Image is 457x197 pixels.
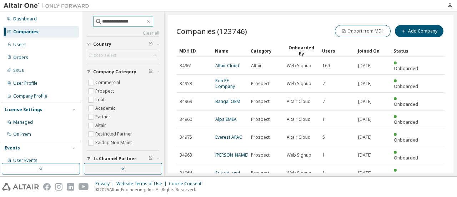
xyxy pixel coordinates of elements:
[149,156,153,162] span: Clear filter
[95,121,107,130] label: Altair
[180,81,192,87] span: 34953
[322,134,325,140] span: 5
[116,181,169,187] div: Website Terms of Use
[395,25,443,37] button: Add Company
[251,63,262,69] span: Altair
[179,45,209,56] div: MDH ID
[95,130,134,138] label: Restricted Partner
[169,181,206,187] div: Cookie Consent
[79,183,89,191] img: youtube.svg
[358,170,372,176] span: [DATE]
[358,45,388,56] div: Joined On
[358,63,372,69] span: [DATE]
[95,87,115,95] label: Prospect
[13,29,39,35] div: Companies
[287,152,311,158] span: Web Signup
[322,81,325,87] span: 7
[95,181,116,187] div: Privacy
[95,104,117,113] label: Academic
[13,93,47,99] div: Company Profile
[322,170,325,176] span: 1
[251,134,270,140] span: Prospect
[322,45,352,56] div: Users
[95,78,121,87] label: Commercial
[322,117,325,122] span: 1
[394,155,418,161] span: Onboarded
[2,183,39,191] img: altair_logo.svg
[13,16,37,22] div: Dashboard
[394,101,418,107] span: Onboarded
[215,78,235,89] a: Ron PE Company
[287,117,311,122] span: Altair Cloud
[394,119,418,125] span: Onboarded
[95,138,133,147] label: Paidup Non Maint
[394,65,418,72] span: Onboarded
[180,134,192,140] span: 34975
[5,145,20,151] div: Events
[394,83,418,89] span: Onboarded
[358,134,372,140] span: [DATE]
[13,68,24,73] div: SKUs
[287,63,311,69] span: Web Signup
[251,81,270,87] span: Prospect
[180,99,192,104] span: 34969
[287,170,311,176] span: Web Signup
[215,63,239,69] a: Altair Cloud
[287,134,311,140] span: Altair Cloud
[322,152,325,158] span: 1
[95,113,112,121] label: Partner
[89,53,116,58] div: Click to select
[95,187,206,193] p: © 2025 Altair Engineering, Inc. All Rights Reserved.
[149,41,153,47] span: Clear filter
[93,69,136,75] span: Company Category
[358,81,372,87] span: [DATE]
[335,25,391,37] button: Import from MDH
[393,45,423,56] div: Status
[43,183,51,191] img: facebook.svg
[322,99,325,104] span: 7
[5,107,42,113] div: License Settings
[93,41,111,47] span: Country
[287,81,311,87] span: Web Signup
[13,132,31,137] div: On Prem
[394,137,418,143] span: Onboarded
[180,117,192,122] span: 34960
[322,63,330,69] span: 169
[287,99,311,104] span: Altair Cloud
[93,156,136,162] span: Is Channel Partner
[215,45,245,56] div: Name
[215,98,240,104] a: Bangal OEM
[215,134,242,140] a: Everest APAC
[358,152,372,158] span: [DATE]
[180,170,192,176] span: 34964
[251,99,270,104] span: Prospect
[87,30,159,36] a: Clear all
[87,36,159,52] button: Country
[95,95,106,104] label: Trial
[215,170,240,176] a: Srikant _gml
[13,80,37,86] div: User Profile
[176,26,247,36] span: Companies (123746)
[358,99,372,104] span: [DATE]
[251,170,270,176] span: Prospect
[215,152,248,158] a: [PERSON_NAME]
[358,117,372,122] span: [DATE]
[13,158,37,163] div: User Events
[87,64,159,80] button: Company Category
[286,45,316,57] div: Onboarded By
[251,117,270,122] span: Prospect
[55,183,62,191] img: instagram.svg
[149,69,153,75] span: Clear filter
[87,151,159,167] button: Is Channel Partner
[180,63,192,69] span: 34961
[4,2,93,9] img: Altair One
[180,152,192,158] span: 34963
[13,119,33,125] div: Managed
[87,51,159,60] div: Click to select
[251,45,281,56] div: Category
[215,116,237,122] a: Alps EMEA
[251,152,270,158] span: Prospect
[67,183,74,191] img: linkedin.svg
[13,42,26,48] div: Users
[13,55,28,60] div: Orders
